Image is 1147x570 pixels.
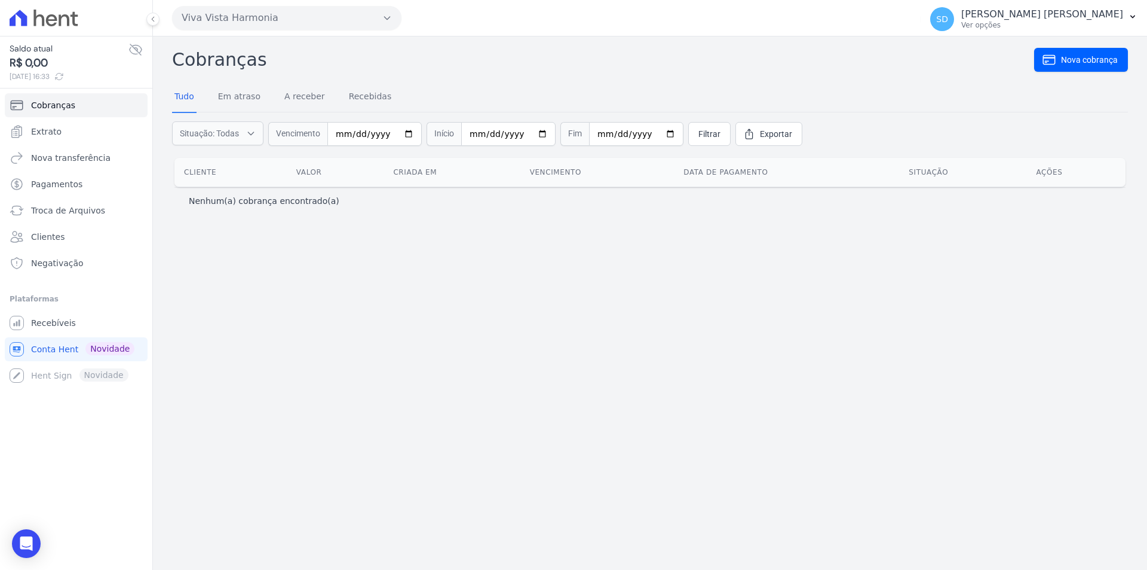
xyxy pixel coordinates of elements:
a: Nova transferência [5,146,148,170]
span: Cobranças [31,99,75,111]
a: Troca de Arquivos [5,199,148,222]
th: Cliente [174,158,287,187]
span: Saldo atual [10,42,128,55]
th: Vencimento [520,158,674,187]
span: Vencimento [268,122,327,146]
button: Situação: Todas [172,121,263,145]
p: Nenhum(a) cobrança encontrado(a) [189,195,339,207]
span: Clientes [31,231,65,243]
span: Fim [560,122,589,146]
a: Clientes [5,225,148,249]
a: Nova cobrança [1034,48,1128,72]
button: Viva Vista Harmonia [172,6,401,30]
a: Em atraso [216,82,263,113]
span: Nova transferência [31,152,111,164]
p: Ver opções [961,20,1123,30]
th: Situação [899,158,1026,187]
span: Negativação [31,257,84,269]
span: Situação: Todas [180,127,239,139]
span: Início [427,122,461,146]
a: Recebidas [346,82,394,113]
a: Conta Hent Novidade [5,337,148,361]
th: Criada em [384,158,520,187]
div: Open Intercom Messenger [12,529,41,558]
span: Pagamentos [31,178,82,190]
span: Nova cobrança [1061,54,1118,66]
span: Filtrar [698,128,720,140]
span: Troca de Arquivos [31,205,105,217]
span: Novidade [85,342,134,355]
span: Extrato [31,126,62,138]
span: Exportar [760,128,792,140]
p: [PERSON_NAME] [PERSON_NAME] [961,8,1123,20]
span: Conta Hent [31,343,78,355]
span: R$ 0,00 [10,55,128,71]
a: Exportar [735,122,802,146]
a: A receber [282,82,327,113]
a: Filtrar [688,122,731,146]
th: Ações [1026,158,1125,187]
a: Cobranças [5,93,148,117]
span: SD [936,15,948,23]
span: [DATE] 16:33 [10,71,128,82]
h2: Cobranças [172,46,1034,73]
a: Tudo [172,82,197,113]
th: Data de pagamento [674,158,899,187]
th: Valor [287,158,384,187]
span: Recebíveis [31,317,76,329]
a: Extrato [5,120,148,144]
button: SD [PERSON_NAME] [PERSON_NAME] Ver opções [921,2,1147,36]
a: Pagamentos [5,172,148,196]
a: Recebíveis [5,311,148,335]
div: Plataformas [10,292,143,306]
a: Negativação [5,251,148,275]
nav: Sidebar [10,93,143,388]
